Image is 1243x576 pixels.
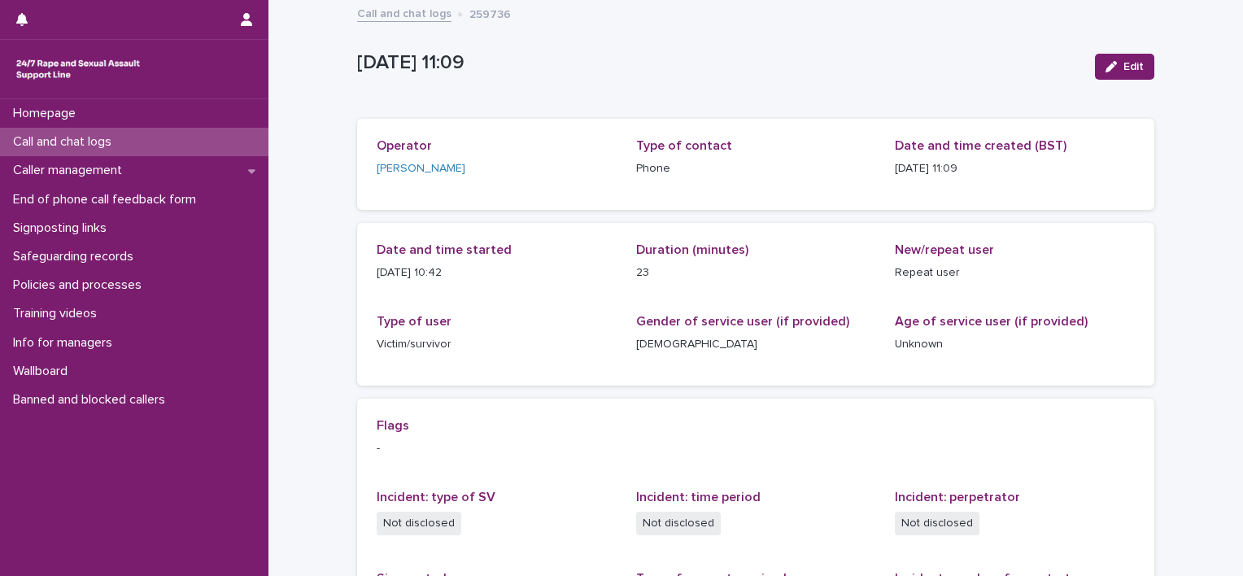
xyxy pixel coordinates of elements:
[7,192,209,207] p: End of phone call feedback form
[636,336,876,353] p: [DEMOGRAPHIC_DATA]
[377,419,409,432] span: Flags
[895,264,1135,281] p: Repeat user
[377,315,451,328] span: Type of user
[636,512,721,535] span: Not disclosed
[895,336,1135,353] p: Unknown
[377,243,512,256] span: Date and time started
[7,364,81,379] p: Wallboard
[377,512,461,535] span: Not disclosed
[895,139,1066,152] span: Date and time created (BST)
[7,106,89,121] p: Homepage
[7,335,125,351] p: Info for managers
[377,264,617,281] p: [DATE] 10:42
[636,264,876,281] p: 23
[636,315,849,328] span: Gender of service user (if provided)
[7,134,124,150] p: Call and chat logs
[895,243,994,256] span: New/repeat user
[7,220,120,236] p: Signposting links
[469,4,511,22] p: 259736
[377,491,495,504] span: Incident: type of SV
[377,440,1135,457] p: -
[7,249,146,264] p: Safeguarding records
[357,3,451,22] a: Call and chat logs
[377,336,617,353] p: Victim/survivor
[7,392,178,408] p: Banned and blocked callers
[377,139,432,152] span: Operator
[636,491,761,504] span: Incident: time period
[636,243,748,256] span: Duration (minutes)
[1095,54,1154,80] button: Edit
[1123,61,1144,72] span: Edit
[357,51,1082,75] p: [DATE] 11:09
[7,306,110,321] p: Training videos
[895,160,1135,177] p: [DATE] 11:09
[377,160,465,177] a: [PERSON_NAME]
[7,277,155,293] p: Policies and processes
[895,512,979,535] span: Not disclosed
[7,163,135,178] p: Caller management
[895,491,1020,504] span: Incident: perpetrator
[895,315,1088,328] span: Age of service user (if provided)
[13,53,143,85] img: rhQMoQhaT3yELyF149Cw
[636,139,732,152] span: Type of contact
[636,160,876,177] p: Phone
